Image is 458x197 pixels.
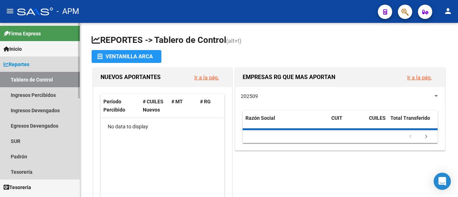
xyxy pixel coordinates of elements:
span: NUEVOS APORTANTES [101,74,161,80]
span: EMPRESAS RG QUE MAS APORTAN [243,74,335,80]
div: No data to display [101,118,224,136]
div: Open Intercom Messenger [434,173,451,190]
datatable-header-cell: CUILES [366,110,388,134]
button: Ventanilla ARCA [92,50,161,63]
datatable-header-cell: Razón Social [243,110,328,134]
datatable-header-cell: Total Transferido [388,110,438,134]
mat-icon: menu [6,7,14,15]
span: 202509 [241,93,258,99]
span: Firma Express [4,30,41,38]
datatable-header-cell: # CUILES Nuevos [140,94,169,118]
h1: REPORTES -> Tablero de Control [92,34,447,47]
span: Total Transferido [390,115,430,121]
mat-icon: person [444,7,452,15]
a: go to previous page [404,133,417,141]
span: - APM [57,4,79,19]
span: # CUILES Nuevos [143,99,164,113]
button: Ir a la pág. [189,71,225,84]
a: Ir a la pág. [194,74,219,81]
div: Ventanilla ARCA [97,50,156,63]
span: (alt+t) [226,38,242,44]
span: Reportes [4,60,29,68]
datatable-header-cell: Período Percibido [101,94,140,118]
a: Ir a la pág. [407,74,432,81]
button: Ir a la pág. [401,71,438,84]
span: Tesorería [4,183,31,191]
span: Razón Social [245,115,275,121]
span: Inicio [4,45,22,53]
span: # MT [171,99,183,104]
span: # RG [200,99,211,104]
span: CUIT [331,115,342,121]
datatable-header-cell: # MT [169,94,197,118]
datatable-header-cell: CUIT [328,110,366,134]
span: Período Percibido [103,99,125,113]
datatable-header-cell: # RG [197,94,226,118]
span: CUILES [369,115,386,121]
a: go to next page [419,133,433,141]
